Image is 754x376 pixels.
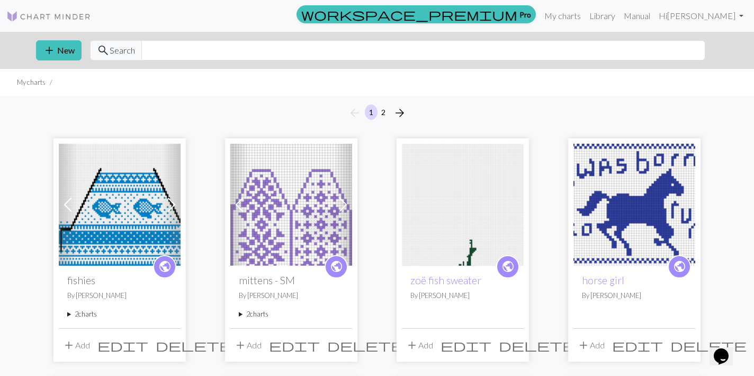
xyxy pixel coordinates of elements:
[495,335,579,355] button: Delete
[43,43,56,58] span: add
[269,338,320,353] span: edit
[406,338,418,353] span: add
[344,104,410,121] nav: Page navigation
[402,144,524,266] img: zoë fish sweater
[327,338,403,353] span: delete
[110,44,135,57] span: Search
[330,258,343,275] span: public
[673,256,686,277] i: public
[608,335,667,355] button: Edit
[330,256,343,277] i: public
[324,335,407,355] button: Delete
[59,335,94,355] button: Add
[577,338,590,353] span: add
[654,5,748,27] a: Hi[PERSON_NAME]
[297,5,536,23] a: Pro
[496,255,519,278] a: public
[499,338,575,353] span: delete
[59,144,181,266] img: fishies
[540,5,585,27] a: My charts
[377,104,390,120] button: 2
[158,258,172,275] span: public
[437,335,495,355] button: Edit
[6,10,91,23] img: Logo
[97,43,110,58] span: search
[67,309,172,319] summary: 2charts
[153,255,176,278] a: public
[670,338,747,353] span: delete
[239,291,344,301] p: By [PERSON_NAME]
[582,291,687,301] p: By [PERSON_NAME]
[501,256,515,277] i: public
[612,338,663,353] span: edit
[67,291,172,301] p: By [PERSON_NAME]
[441,338,491,353] span: edit
[585,5,620,27] a: Library
[230,335,265,355] button: Add
[67,274,172,286] h2: fishies
[393,107,406,119] i: Next
[582,274,624,286] a: horse girl
[501,258,515,275] span: public
[325,255,348,278] a: public
[269,339,320,352] i: Edit
[152,335,236,355] button: Delete
[239,274,344,286] h2: mittens - SM
[668,255,691,278] a: public
[673,258,686,275] span: public
[59,198,181,208] a: fishies
[94,335,152,355] button: Edit
[620,5,654,27] a: Manual
[230,144,352,266] img: mittens - SM
[410,291,515,301] p: By [PERSON_NAME]
[393,106,406,120] span: arrow_forward
[402,335,437,355] button: Add
[36,40,82,60] button: New
[97,338,148,353] span: edit
[441,339,491,352] i: Edit
[410,274,481,286] a: zoë fish sweater
[573,198,695,208] a: horse girl
[573,144,695,266] img: horse girl
[17,77,46,88] li: My charts
[62,338,75,353] span: add
[573,335,608,355] button: Add
[234,338,247,353] span: add
[365,104,378,120] button: 1
[710,334,743,365] iframe: chat widget
[402,198,524,208] a: zoë fish sweater
[667,335,750,355] button: Delete
[301,7,517,22] span: workspace_premium
[265,335,324,355] button: Edit
[230,198,352,208] a: mittens - SM
[156,338,232,353] span: delete
[612,339,663,352] i: Edit
[97,339,148,352] i: Edit
[389,104,410,121] button: Next
[239,309,344,319] summary: 2charts
[158,256,172,277] i: public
